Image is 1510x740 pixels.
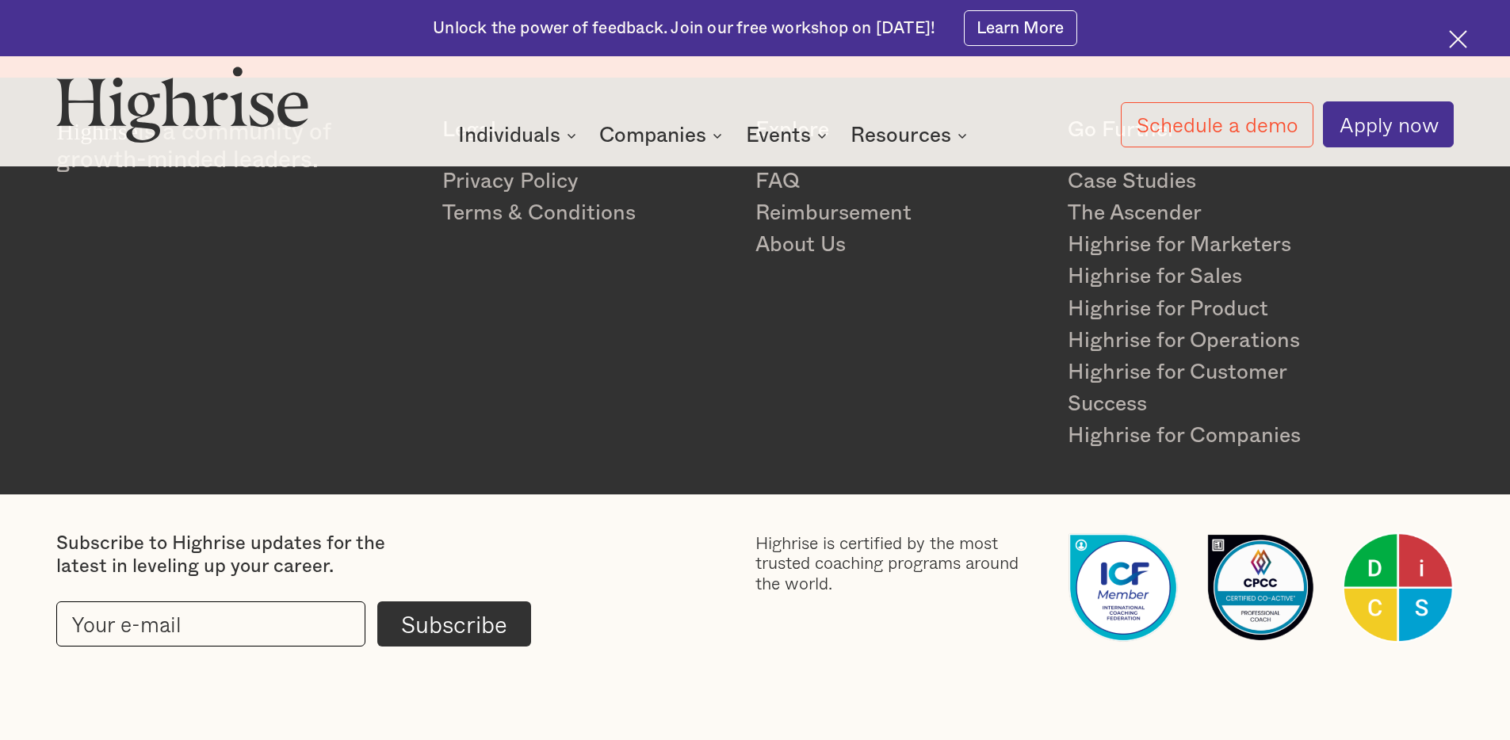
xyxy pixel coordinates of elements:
[599,126,727,145] div: Companies
[1068,293,1357,325] a: Highrise for Product
[755,229,1045,261] a: About Us
[442,166,732,197] a: Privacy Policy
[1121,102,1314,147] a: Schedule a demo
[458,126,560,145] div: Individuals
[1068,166,1357,197] a: Case Studies
[755,166,1045,197] a: FAQ
[1449,30,1467,48] img: Cross icon
[755,532,1045,593] div: Highrise is certified by the most trusted coaching programs around the world.
[56,66,308,142] img: Highrise logo
[851,126,951,145] div: Resources
[599,126,706,145] div: Companies
[1068,229,1357,261] a: Highrise for Marketers
[851,126,972,145] div: Resources
[746,126,811,145] div: Events
[746,126,831,145] div: Events
[1068,420,1357,452] a: Highrise for Companies
[1068,261,1357,292] a: Highrise for Sales
[1068,357,1357,420] a: Highrise for Customer Success
[56,532,434,578] div: Subscribe to Highrise updates for the latest in leveling up your career.
[1068,197,1357,229] a: The Ascender
[56,601,365,647] input: Your e-mail
[433,17,935,40] div: Unlock the power of feedback. Join our free workshop on [DATE]!
[755,197,1045,229] a: Reimbursement
[964,10,1077,46] a: Learn More
[56,601,530,647] form: current-footer-subscribe-form
[442,197,732,229] a: Terms & Conditions
[458,126,581,145] div: Individuals
[377,601,531,647] input: Subscribe
[1323,101,1454,147] a: Apply now
[1068,325,1357,357] a: Highrise for Operations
